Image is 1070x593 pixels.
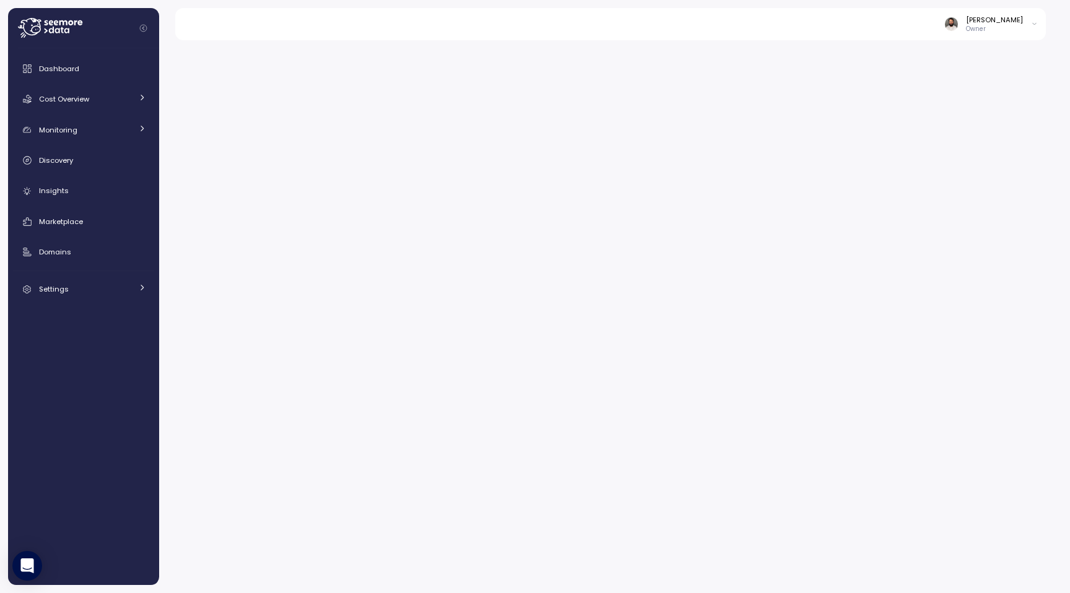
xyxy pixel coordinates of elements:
span: Cost Overview [39,94,89,104]
a: Domains [13,240,154,264]
a: Discovery [13,148,154,173]
div: Open Intercom Messenger [12,551,42,581]
span: Insights [39,186,69,196]
span: Settings [39,284,69,294]
a: Insights [13,179,154,204]
span: Marketplace [39,217,83,227]
span: Dashboard [39,64,79,74]
span: Discovery [39,155,73,165]
button: Collapse navigation [136,24,151,33]
span: Monitoring [39,125,77,135]
span: Domains [39,247,71,257]
a: Monitoring [13,118,154,142]
div: [PERSON_NAME] [966,15,1023,25]
a: Marketplace [13,209,154,234]
a: Dashboard [13,56,154,81]
p: Owner [966,25,1023,33]
a: Cost Overview [13,87,154,111]
img: ACg8ocLskjvUhBDgxtSFCRx4ztb74ewwa1VrVEuDBD_Ho1mrTsQB-QE=s96-c [945,17,958,30]
a: Settings [13,277,154,301]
